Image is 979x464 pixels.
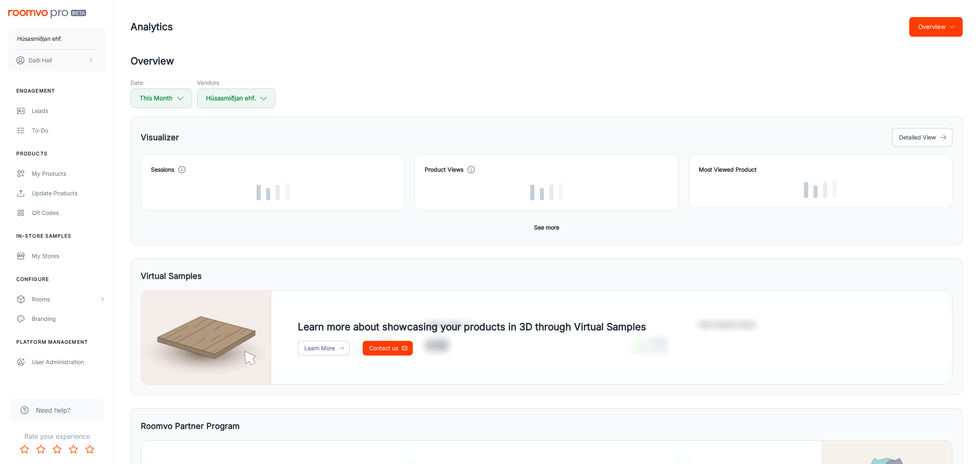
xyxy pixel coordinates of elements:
button: See more [531,220,563,235]
div: Rooms [32,295,99,304]
div: My Products [32,169,106,178]
h1: Analytics [131,20,173,34]
button: Detailed View [892,128,952,147]
span: Need help? [36,405,71,415]
button: Rate 5 star [82,441,98,457]
div: Update Products [32,189,106,198]
button: Rate 4 star [65,441,82,457]
button: Rate 1 star [16,441,33,457]
h4: Product Views [425,165,463,174]
div: QR Codes [32,208,106,217]
h4: Most Viewed Product [699,165,942,174]
button: Rate 2 star [33,441,49,457]
img: Loading [804,181,837,198]
h4: Learn more about showcasing your products in 3D through Virtual Samples [298,320,646,334]
button: Húsasmiðjan ehf. [8,28,106,49]
div: Branding [32,314,106,323]
p: Daði Hall [29,56,52,65]
a: Learn More [298,341,350,356]
img: Roomvo PRO Beta [8,10,86,18]
div: To-do [32,126,106,135]
img: Loading [257,183,289,200]
h5: Virtual Samples [141,270,202,282]
h5: Visualizer [141,131,179,144]
button: This Month [131,88,192,108]
h5: Vendors [197,78,275,87]
div: My Stores [32,252,106,261]
button: Overview [909,17,963,37]
button: Rate 3 star [49,441,65,457]
p: Rate your experience [7,431,107,441]
img: Loading [530,183,563,200]
h2: Overview [131,54,963,68]
button: Daði Hall [8,50,106,71]
a: Contact us [363,341,413,356]
div: Leads [32,106,106,115]
button: Húsasmiðjan ehf. [197,88,275,108]
h5: Date [131,78,192,87]
div: User Administration [32,358,106,367]
p: Húsasmiðjan ehf. [17,34,62,43]
h5: Roomvo Partner Program [141,420,240,432]
h4: Sessions [151,165,174,174]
